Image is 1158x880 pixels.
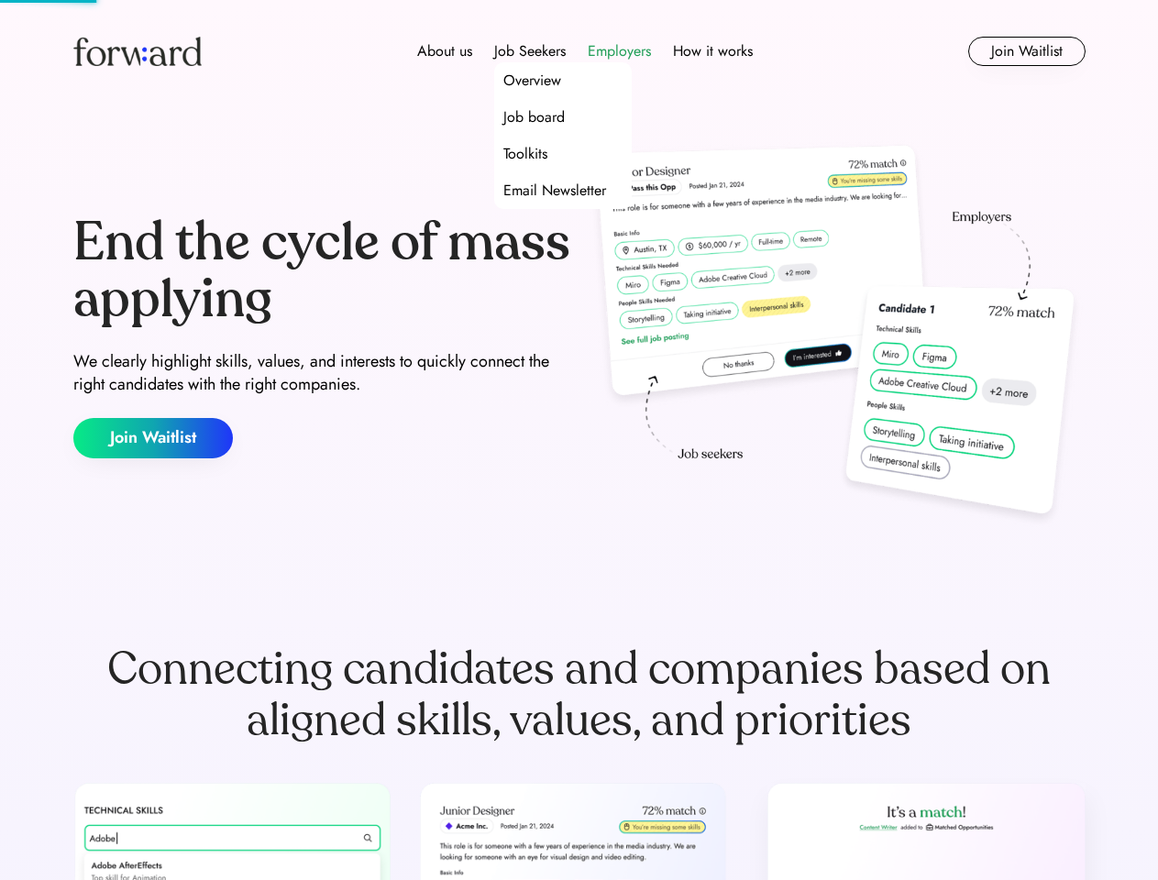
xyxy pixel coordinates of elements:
[503,70,561,92] div: Overview
[968,37,1086,66] button: Join Waitlist
[503,143,547,165] div: Toolkits
[73,643,1086,746] div: Connecting candidates and companies based on aligned skills, values, and priorities
[73,214,572,327] div: End the cycle of mass applying
[673,40,753,62] div: How it works
[503,180,606,202] div: Email Newsletter
[73,37,202,66] img: Forward logo
[417,40,472,62] div: About us
[503,106,565,128] div: Job board
[587,139,1086,533] img: hero-image.png
[494,40,566,62] div: Job Seekers
[73,418,233,458] button: Join Waitlist
[588,40,651,62] div: Employers
[73,350,572,396] div: We clearly highlight skills, values, and interests to quickly connect the right candidates with t...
